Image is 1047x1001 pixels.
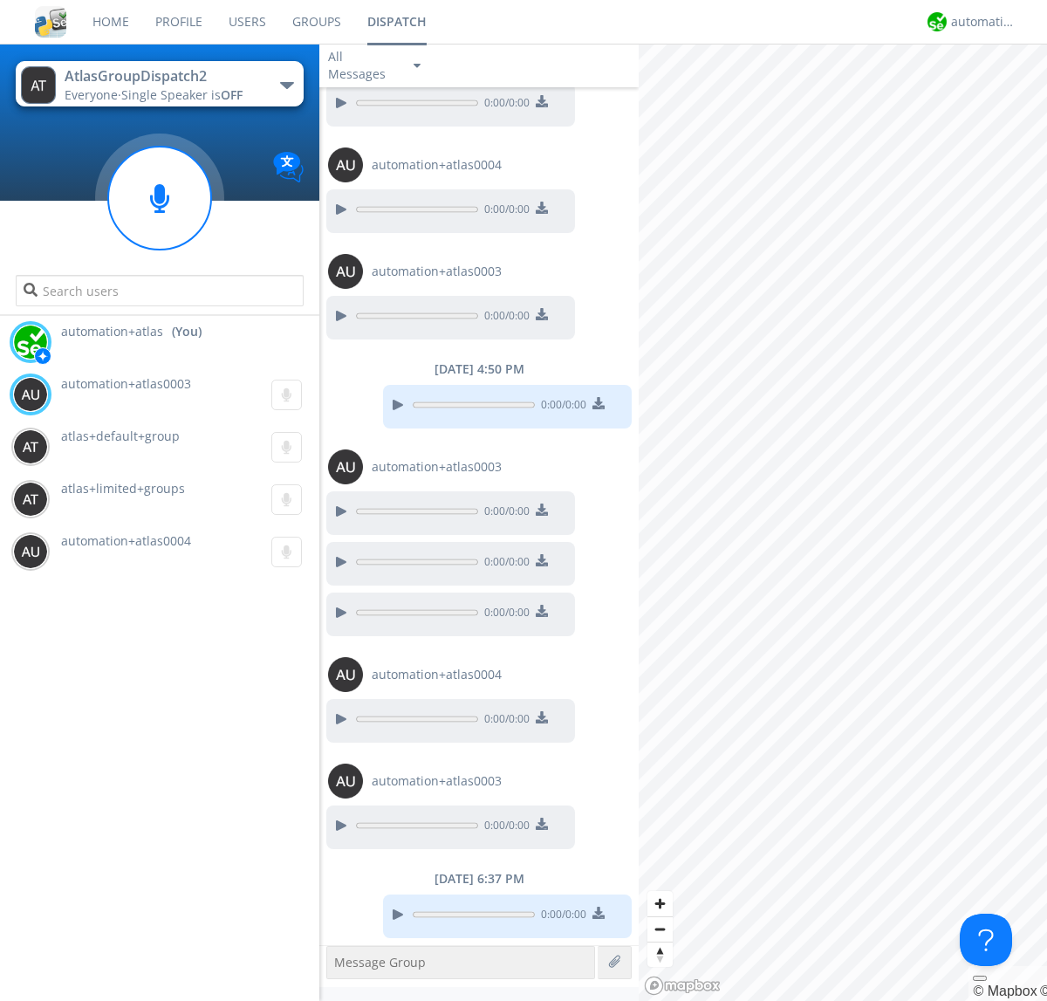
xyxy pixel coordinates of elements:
img: download media button [592,907,605,919]
img: 373638.png [328,764,363,799]
span: atlas+default+group [61,428,180,444]
img: 373638.png [13,482,48,517]
div: Everyone · [65,86,261,104]
img: download media button [536,504,548,516]
img: download media button [536,202,548,214]
div: [DATE] 6:37 PM [319,870,639,888]
span: 0:00 / 0:00 [478,605,530,624]
img: d2d01cd9b4174d08988066c6d424eccd [927,12,947,31]
span: Single Speaker is [121,86,243,103]
span: 0:00 / 0:00 [478,554,530,573]
img: download media button [536,818,548,830]
img: Translation enabled [273,152,304,182]
span: automation+atlas [61,323,163,340]
img: download media button [536,711,548,723]
span: Zoom out [647,917,673,942]
span: 0:00 / 0:00 [478,711,530,730]
span: 0:00 / 0:00 [535,907,586,926]
div: automation+atlas [951,13,1016,31]
img: 373638.png [328,449,363,484]
button: Zoom in [647,891,673,916]
span: OFF [221,86,243,103]
span: 0:00 / 0:00 [478,95,530,114]
div: [DATE] 4:50 PM [319,360,639,378]
span: 0:00 / 0:00 [535,397,586,416]
span: 0:00 / 0:00 [478,202,530,221]
img: 373638.png [21,66,56,104]
div: AtlasGroupDispatch2 [65,66,261,86]
img: download media button [536,308,548,320]
span: 0:00 / 0:00 [478,818,530,837]
span: automation+atlas0004 [372,666,502,683]
input: Search users [16,275,303,306]
img: 373638.png [13,377,48,412]
a: Mapbox [973,984,1037,998]
iframe: Toggle Customer Support [960,914,1012,966]
span: 0:00 / 0:00 [478,504,530,523]
img: caret-down-sm.svg [414,64,421,68]
img: d2d01cd9b4174d08988066c6d424eccd [13,325,48,360]
span: automation+atlas0004 [61,532,191,549]
a: Mapbox logo [644,976,721,996]
span: Reset bearing to north [647,943,673,967]
button: Zoom out [647,916,673,942]
img: 373638.png [328,147,363,182]
span: automation+atlas0003 [372,263,502,280]
span: 0:00 / 0:00 [478,308,530,327]
img: download media button [592,397,605,409]
img: 373638.png [13,534,48,569]
div: (You) [172,323,202,340]
span: automation+atlas0003 [372,458,502,476]
span: automation+atlas0003 [61,375,191,392]
span: automation+atlas0004 [372,156,502,174]
div: All Messages [328,48,398,83]
img: 373638.png [328,657,363,692]
img: cddb5a64eb264b2086981ab96f4c1ba7 [35,6,66,38]
span: automation+atlas0003 [372,772,502,790]
img: download media button [536,605,548,617]
button: Toggle attribution [973,976,987,981]
img: 373638.png [328,254,363,289]
img: 373638.png [13,429,48,464]
button: Reset bearing to north [647,942,673,967]
img: download media button [536,95,548,107]
img: download media button [536,554,548,566]
span: atlas+limited+groups [61,480,185,497]
button: AtlasGroupDispatch2Everyone·Single Speaker isOFF [16,61,303,106]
